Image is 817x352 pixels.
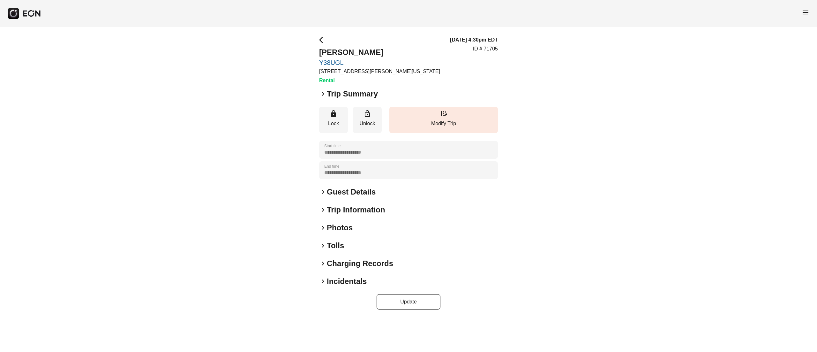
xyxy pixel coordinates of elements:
p: Unlock [356,120,379,127]
h2: Guest Details [327,187,376,197]
h2: Charging Records [327,258,393,269]
span: keyboard_arrow_right [319,278,327,285]
span: keyboard_arrow_right [319,188,327,196]
p: [STREET_ADDRESS][PERSON_NAME][US_STATE] [319,68,440,75]
a: Y38UGL [319,59,440,66]
h3: Rental [319,77,440,84]
span: keyboard_arrow_right [319,224,327,232]
span: keyboard_arrow_right [319,206,327,214]
button: Unlock [353,107,382,133]
button: Modify Trip [389,107,498,133]
span: arrow_back_ios [319,36,327,44]
span: lock_open [364,110,371,118]
h3: [DATE] 4:30pm EDT [450,36,498,44]
p: Modify Trip [393,120,495,127]
span: menu [802,9,809,16]
p: Lock [322,120,345,127]
h2: Trip Information [327,205,385,215]
span: edit_road [440,110,447,118]
h2: Tolls [327,241,344,251]
span: lock [330,110,337,118]
h2: Incidentals [327,276,367,287]
h2: [PERSON_NAME] [319,47,440,57]
span: keyboard_arrow_right [319,260,327,267]
h2: Trip Summary [327,89,378,99]
h2: Photos [327,223,353,233]
button: Lock [319,107,348,133]
p: ID # 71705 [473,45,498,53]
span: keyboard_arrow_right [319,90,327,98]
button: Update [377,294,440,310]
span: keyboard_arrow_right [319,242,327,249]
